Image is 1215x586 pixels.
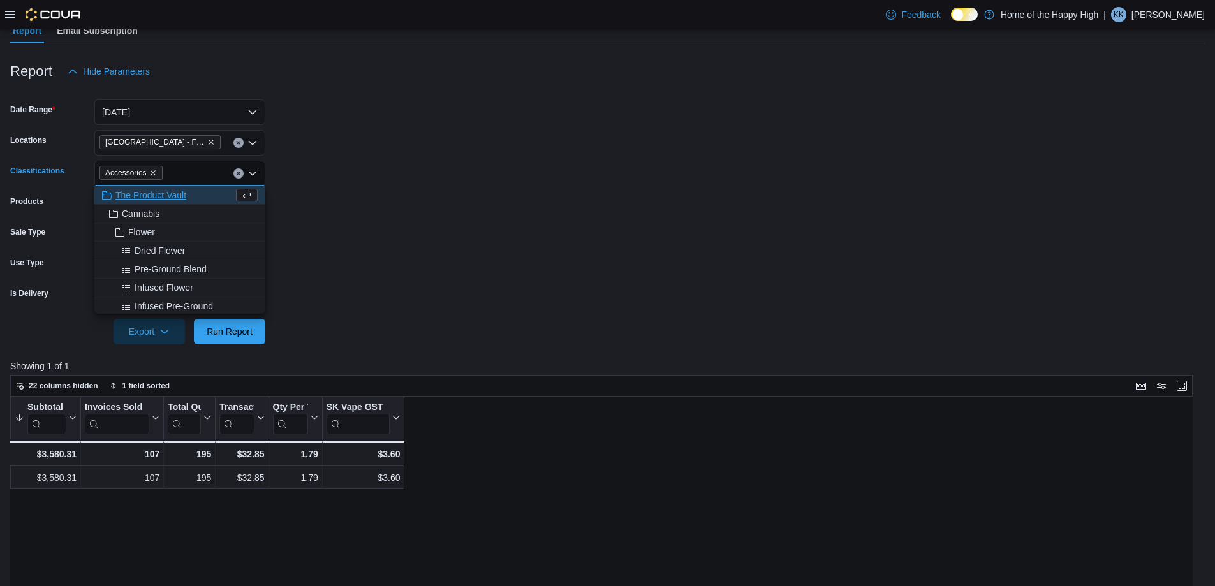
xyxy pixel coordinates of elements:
[121,319,177,344] span: Export
[233,168,244,179] button: Clear input
[94,260,265,279] button: Pre-Ground Blend
[219,402,264,434] button: Transaction Average
[94,99,265,125] button: [DATE]
[94,205,265,223] button: Cannabis
[105,136,205,149] span: [GEOGRAPHIC_DATA] - Fire & Flower
[26,8,82,21] img: Cova
[327,402,401,434] button: SK Vape GST
[13,18,41,43] span: Report
[168,446,211,462] div: 195
[1111,7,1126,22] div: Kalvin Keys
[122,381,170,391] span: 1 field sorted
[149,169,157,177] button: Remove Accessories from selection in this group
[94,223,265,242] button: Flower
[10,227,45,237] label: Sale Type
[1001,7,1098,22] p: Home of the Happy High
[105,378,175,393] button: 1 field sorted
[85,402,149,414] div: Invoices Sold
[94,186,265,205] button: The Product Vault
[122,207,159,220] span: Cannabis
[94,297,265,316] button: Infused Pre-Ground
[219,470,264,485] div: $32.85
[273,402,308,414] div: Qty Per Transaction
[10,166,64,176] label: Classifications
[219,446,264,462] div: $32.85
[10,135,47,145] label: Locations
[10,360,1205,372] p: Showing 1 of 1
[219,402,254,414] div: Transaction Average
[1174,378,1189,393] button: Enter fullscreen
[94,279,265,297] button: Infused Flower
[1133,378,1149,393] button: Keyboard shortcuts
[11,378,103,393] button: 22 columns hidden
[63,59,155,84] button: Hide Parameters
[135,263,207,275] span: Pre-Ground Blend
[10,258,43,268] label: Use Type
[94,242,265,260] button: Dried Flower
[168,470,211,485] div: 195
[29,381,98,391] span: 22 columns hidden
[273,402,318,434] button: Qty Per Transaction
[1131,7,1205,22] p: [PERSON_NAME]
[168,402,211,434] button: Total Quantity
[27,402,66,434] div: Subtotal
[105,166,147,179] span: Accessories
[194,319,265,344] button: Run Report
[135,244,185,257] span: Dried Flower
[114,319,185,344] button: Export
[15,402,77,434] button: Subtotal
[327,446,401,462] div: $3.60
[10,288,48,298] label: Is Delivery
[273,446,318,462] div: 1.79
[233,138,244,148] button: Clear input
[135,300,213,312] span: Infused Pre-Ground
[128,226,155,238] span: Flower
[219,402,254,434] div: Transaction Average
[247,168,258,179] button: Close list of options
[273,470,318,485] div: 1.79
[99,135,221,149] span: Saskatoon - City Park - Fire & Flower
[1114,7,1124,22] span: KK
[1103,7,1106,22] p: |
[327,402,390,434] div: SK Vape GST
[207,325,253,338] span: Run Report
[83,65,150,78] span: Hide Parameters
[85,470,159,485] div: 107
[27,402,66,414] div: Subtotal
[951,8,978,21] input: Dark Mode
[10,196,43,207] label: Products
[327,402,390,414] div: SK Vape GST
[327,470,401,485] div: $3.60
[115,189,186,201] span: The Product Vault
[901,8,940,21] span: Feedback
[85,402,159,434] button: Invoices Sold
[273,402,308,434] div: Qty Per Transaction
[99,166,163,180] span: Accessories
[135,281,193,294] span: Infused Flower
[14,446,77,462] div: $3,580.31
[15,470,77,485] div: $3,580.31
[168,402,201,434] div: Total Quantity
[10,105,55,115] label: Date Range
[207,138,215,146] button: Remove Saskatoon - City Park - Fire & Flower from selection in this group
[85,446,159,462] div: 107
[10,64,52,79] h3: Report
[881,2,945,27] a: Feedback
[247,138,258,148] button: Open list of options
[168,402,201,414] div: Total Quantity
[85,402,149,434] div: Invoices Sold
[57,18,138,43] span: Email Subscription
[1154,378,1169,393] button: Display options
